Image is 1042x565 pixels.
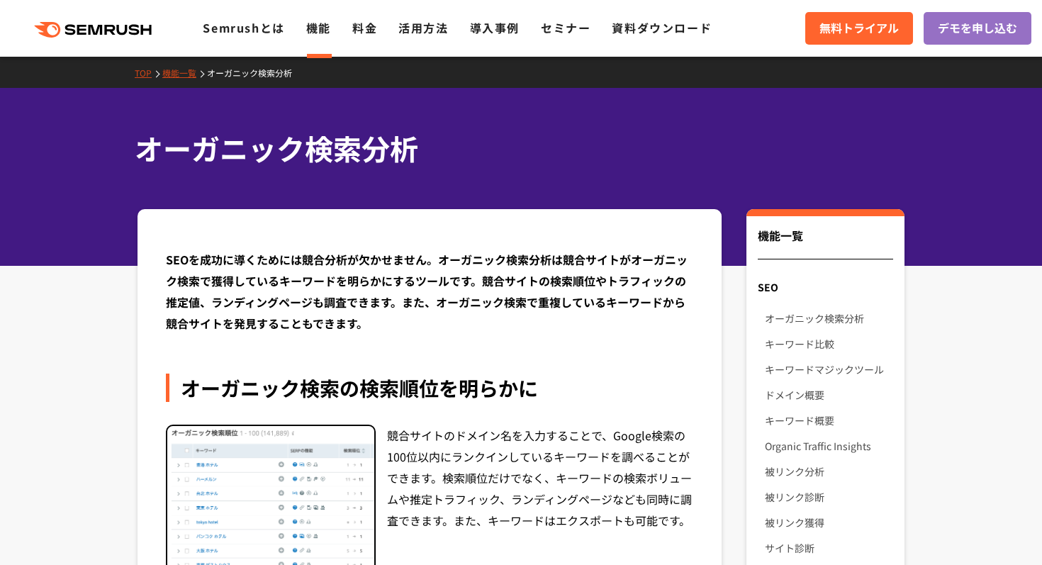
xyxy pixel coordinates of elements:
a: キーワード概要 [765,408,893,433]
a: キーワードマジックツール [765,357,893,382]
a: オーガニック検索分析 [207,67,303,79]
a: 無料トライアル [805,12,913,45]
a: セミナー [541,19,590,36]
div: SEO [746,274,904,300]
div: オーガニック検索の検索順位を明らかに [166,374,693,402]
a: サイト診断 [765,535,893,561]
a: 被リンク診断 [765,484,893,510]
a: 資料ダウンロード [612,19,712,36]
div: 機能一覧 [758,227,893,259]
div: SEOを成功に導くためには競合分析が欠かせません。オーガニック検索分析は競合サイトがオーガニック検索で獲得しているキーワードを明らかにするツールです。競合サイトの検索順位やトラフィックの推定値、... [166,249,693,334]
a: 料金 [352,19,377,36]
a: 被リンク獲得 [765,510,893,535]
a: Semrushとは [203,19,284,36]
span: デモを申し込む [938,19,1017,38]
a: デモを申し込む [924,12,1031,45]
a: ドメイン概要 [765,382,893,408]
a: キーワード比較 [765,331,893,357]
a: 活用方法 [398,19,448,36]
a: 機能一覧 [162,67,207,79]
a: Organic Traffic Insights [765,433,893,459]
a: 機能 [306,19,331,36]
a: 被リンク分析 [765,459,893,484]
a: 導入事例 [470,19,520,36]
a: TOP [135,67,162,79]
h1: オーガニック検索分析 [135,128,893,169]
a: オーガニック検索分析 [765,306,893,331]
span: 無料トライアル [819,19,899,38]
